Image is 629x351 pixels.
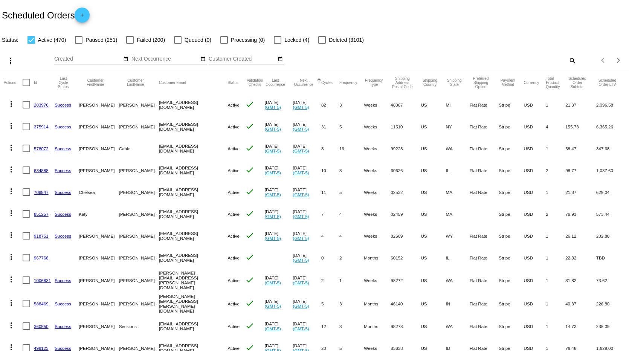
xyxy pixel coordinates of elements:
mat-header-cell: Actions [4,71,23,94]
mat-icon: add [78,12,87,21]
mat-cell: 226.80 [596,292,625,315]
a: Success [55,102,71,107]
mat-cell: 31 [321,116,339,137]
button: Change sorting for PaymentMethod.Type [499,78,517,87]
mat-cell: Weeks [364,94,391,116]
mat-cell: [PERSON_NAME] [79,137,119,159]
button: Change sorting for Subtotal [565,76,589,89]
a: (GMT-5) [293,280,309,285]
mat-cell: US [421,269,446,292]
a: 203976 [34,102,49,107]
mat-cell: 16 [339,137,364,159]
mat-cell: 8 [339,159,364,181]
a: Success [55,346,71,351]
a: 375914 [34,124,49,129]
mat-icon: more_vert [7,298,16,307]
span: Deleted (3101) [329,35,364,44]
span: Paused (251) [85,35,117,44]
mat-cell: 5 [339,116,364,137]
span: Status: [2,37,18,43]
a: (GMT-5) [293,326,309,331]
mat-cell: [DATE] [293,94,321,116]
a: (GMT-5) [265,170,281,175]
mat-cell: Weeks [364,116,391,137]
mat-cell: 4 [339,225,364,247]
mat-cell: IL [446,159,470,181]
a: Success [55,324,71,329]
mat-icon: more_vert [7,187,16,196]
mat-cell: [PERSON_NAME] [119,269,159,292]
a: (GMT-5) [265,280,281,285]
mat-icon: date_range [123,56,128,62]
a: (GMT-5) [265,148,281,153]
mat-cell: [DATE] [293,181,321,203]
mat-cell: [DATE] [265,137,293,159]
mat-cell: [PERSON_NAME] [79,116,119,137]
mat-cell: 46140 [391,292,421,315]
mat-cell: 8 [321,137,339,159]
mat-cell: USD [524,159,546,181]
mat-cell: Weeks [364,269,391,292]
mat-cell: Flat Rate [470,116,499,137]
mat-cell: Katy [79,203,119,225]
mat-cell: 10 [321,159,339,181]
mat-cell: US [421,225,446,247]
mat-cell: 21.37 [565,94,596,116]
mat-cell: Flat Rate [470,292,499,315]
button: Change sorting for Cycles [321,80,333,85]
button: Change sorting for Status [227,80,238,85]
mat-cell: [DATE] [265,181,293,203]
mat-cell: [DATE] [293,225,321,247]
mat-cell: [PERSON_NAME] [119,116,159,137]
mat-cell: 6,365.26 [596,116,625,137]
mat-cell: Stripe [499,203,524,225]
a: (GMT-5) [293,258,309,262]
a: (GMT-5) [293,127,309,131]
mat-cell: [DATE] [293,269,321,292]
button: Change sorting for ShippingCountry [421,78,439,87]
button: Change sorting for NextOccurrenceUtc [293,78,314,87]
mat-cell: [DATE] [293,137,321,159]
mat-cell: MI [446,94,470,116]
mat-cell: 1 [339,269,364,292]
mat-cell: [DATE] [265,315,293,337]
mat-cell: [DATE] [265,159,293,181]
a: Success [55,146,71,151]
mat-cell: 1 [546,247,565,269]
mat-cell: US [421,181,446,203]
mat-cell: 98273 [391,315,421,337]
mat-cell: USD [524,225,546,247]
mat-cell: 73.62 [596,269,625,292]
mat-cell: WY [446,225,470,247]
mat-cell: Flat Rate [470,247,499,269]
mat-cell: [DATE] [293,315,321,337]
a: 1006831 [34,278,51,283]
mat-cell: Stripe [499,137,524,159]
a: 967768 [34,255,49,260]
a: (GMT-5) [293,105,309,110]
mat-cell: Flat Rate [470,137,499,159]
mat-cell: [EMAIL_ADDRESS][DOMAIN_NAME] [159,247,227,269]
mat-cell: Flat Rate [470,225,499,247]
mat-cell: WA [446,269,470,292]
mat-cell: Stripe [499,94,524,116]
a: 588469 [34,301,49,306]
a: (GMT-5) [293,236,309,241]
mat-cell: [PERSON_NAME] [79,159,119,181]
mat-cell: [PERSON_NAME] [79,292,119,315]
mat-cell: 5 [321,292,339,315]
mat-cell: Stripe [499,315,524,337]
mat-cell: Weeks [364,159,391,181]
mat-icon: more_vert [7,165,16,174]
mat-cell: 1,037.60 [596,159,625,181]
a: (GMT-5) [293,148,309,153]
mat-cell: USD [524,247,546,269]
mat-icon: more_vert [7,99,16,108]
mat-cell: Stripe [499,269,524,292]
mat-cell: Cable [119,137,159,159]
mat-cell: [EMAIL_ADDRESS][DOMAIN_NAME] [159,181,227,203]
mat-cell: 22.32 [565,247,596,269]
button: Change sorting for CustomerFirstName [79,78,112,87]
mat-cell: Flat Rate [470,94,499,116]
a: (GMT-5) [265,326,281,331]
